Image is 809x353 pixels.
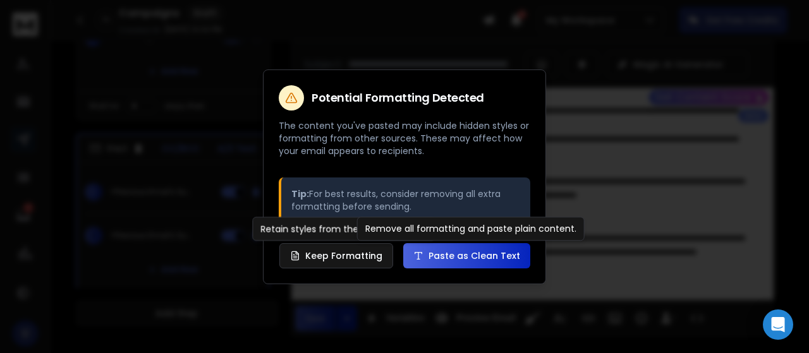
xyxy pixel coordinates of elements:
[403,243,530,268] button: Paste as Clean Text
[279,243,393,268] button: Keep Formatting
[763,309,793,340] div: Open Intercom Messenger
[312,92,484,104] h2: Potential Formatting Detected
[291,188,520,213] p: For best results, consider removing all extra formatting before sending.
[291,188,309,200] strong: Tip:
[252,217,435,241] div: Retain styles from the original source.
[279,119,530,157] p: The content you've pasted may include hidden styles or formatting from other sources. These may a...
[357,217,585,241] div: Remove all formatting and paste plain content.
